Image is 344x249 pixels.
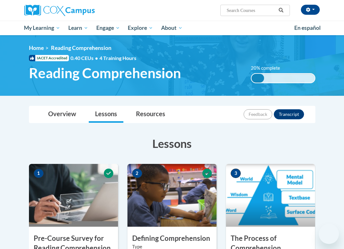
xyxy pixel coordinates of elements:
[24,5,95,16] img: Cox Campus
[20,21,325,35] div: Main menu
[92,21,124,35] a: Engage
[29,55,69,61] span: IACET Accredited
[68,24,88,32] span: Learn
[64,21,92,35] a: Learn
[226,164,315,227] img: Course Image
[130,106,172,123] a: Resources
[34,169,44,178] span: 1
[226,7,276,14] input: Search Courses
[127,234,217,243] h3: Defining Comprehension
[319,224,339,244] iframe: Button to launch messaging window
[29,164,118,227] img: Course Image
[70,55,99,62] span: 0.40 CEUs
[251,65,287,72] label: 20% complete
[244,109,272,119] button: Feedback
[29,65,181,81] span: Reading Comprehension
[29,45,44,51] a: Home
[301,5,320,15] button: Account Settings
[276,7,286,14] button: Search
[251,74,264,83] div: 20% complete
[42,106,82,123] a: Overview
[128,24,153,32] span: Explore
[99,55,136,61] span: 4 Training Hours
[127,164,217,227] img: Course Image
[89,106,123,123] a: Lessons
[294,24,321,31] span: En español
[274,109,304,119] button: Transcript
[24,5,116,16] a: Cox Campus
[124,21,157,35] a: Explore
[157,21,187,35] a: About
[161,24,183,32] span: About
[132,169,142,178] span: 2
[290,21,325,35] a: En español
[20,21,65,35] a: My Learning
[51,45,111,51] span: Reading Comprehension
[95,55,98,61] span: •
[96,24,120,32] span: Engage
[29,136,315,151] h3: Lessons
[231,169,241,178] span: 3
[24,24,60,32] span: My Learning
